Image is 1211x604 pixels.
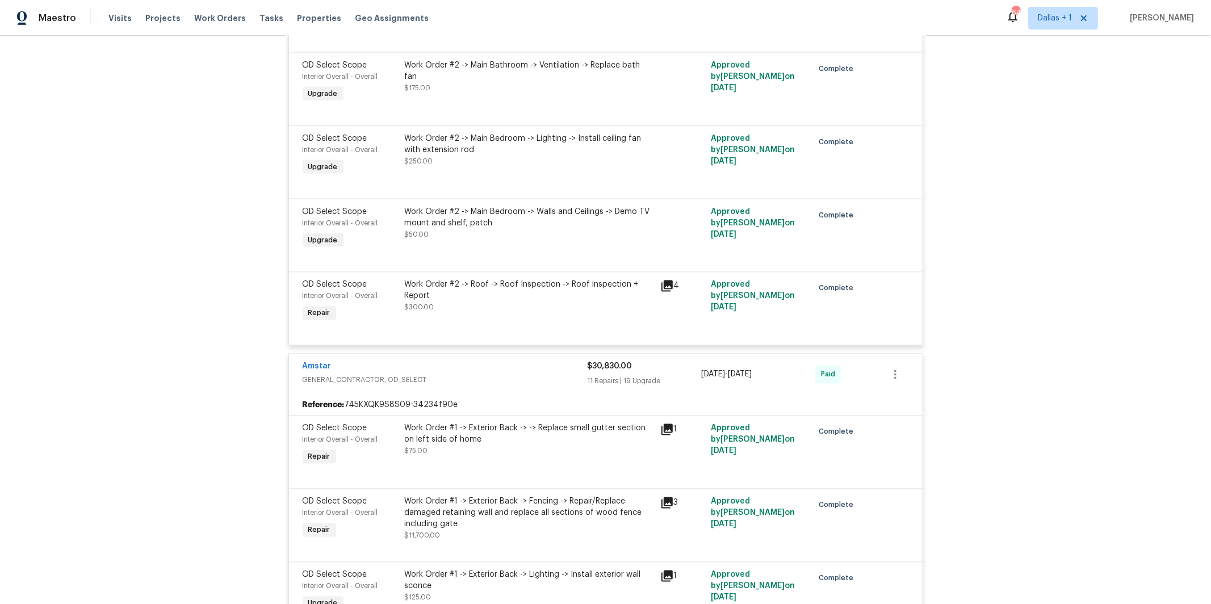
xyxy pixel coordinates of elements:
span: Maestro [39,12,76,24]
span: Approved by [PERSON_NAME] on [711,208,795,238]
div: 11 Repairs | 19 Upgrade [588,376,702,387]
span: Properties [297,12,341,24]
span: OD Select Scope [303,498,367,506]
span: Complete [819,573,858,584]
b: Reference: [303,400,345,411]
span: Upgrade [304,88,342,99]
span: Approved by [PERSON_NAME] on [711,281,795,312]
span: Projects [145,12,181,24]
span: Repair [304,525,335,536]
span: $250.00 [405,158,433,165]
span: [DATE] [711,594,736,602]
span: $30,830.00 [588,363,632,371]
span: Approved by [PERSON_NAME] on [711,61,795,92]
div: Work Order #2 -> Roof -> Roof Inspection -> Roof inspection + Report [405,279,653,302]
span: Paid [821,369,840,380]
div: 64 [1012,7,1020,18]
div: 3 [660,496,705,510]
span: Interior Overall - Overall [303,583,378,590]
span: [DATE] [701,371,725,379]
span: Approved by [PERSON_NAME] on [711,571,795,602]
span: Visits [108,12,132,24]
span: Complete [819,63,858,74]
span: GENERAL_CONTRACTOR, OD_SELECT [303,375,588,386]
span: [DATE] [711,521,736,528]
div: Work Order #2 -> Main Bedroom -> Lighting -> Install ceiling fan with extension rod [405,133,653,156]
span: [DATE] [711,304,736,312]
a: Amstar [303,363,332,371]
span: [DATE] [711,84,736,92]
span: Interior Overall - Overall [303,293,378,300]
span: Complete [819,136,858,148]
span: Interior Overall - Overall [303,437,378,443]
span: [DATE] [728,371,752,379]
span: OD Select Scope [303,135,367,142]
span: OD Select Scope [303,281,367,289]
span: Tasks [259,14,283,22]
div: 745KXQK9S8S09-34234f90e [289,395,923,416]
span: [PERSON_NAME] [1125,12,1194,24]
span: Upgrade [304,234,342,246]
span: Complete [819,209,858,221]
span: Complete [819,500,858,511]
div: Work Order #1 -> Exterior Back -> Fencing -> Repair/Replace damaged retaining wall and replace al... [405,496,653,530]
span: OD Select Scope [303,208,367,216]
span: $300.00 [405,304,434,311]
span: $11,700.00 [405,532,441,539]
span: Geo Assignments [355,12,429,24]
div: Work Order #2 -> Main Bedroom -> Walls and Ceilings -> Demo TV mount and shelf, patch [405,206,653,229]
span: $50.00 [405,231,429,238]
span: Interior Overall - Overall [303,146,378,153]
span: Complete [819,426,858,438]
span: Upgrade [304,161,342,173]
span: Interior Overall - Overall [303,510,378,517]
span: $125.00 [405,594,431,601]
span: Interior Overall - Overall [303,220,378,227]
div: 1 [660,569,705,583]
span: [DATE] [711,230,736,238]
span: Repair [304,308,335,319]
span: Interior Overall - Overall [303,73,378,80]
span: OD Select Scope [303,61,367,69]
div: Work Order #1 -> Exterior Back -> Lighting -> Install exterior wall sconce [405,569,653,592]
span: [DATE] [711,157,736,165]
span: - [701,369,752,380]
span: Approved by [PERSON_NAME] on [711,135,795,165]
span: Dallas + 1 [1038,12,1072,24]
span: Repair [304,451,335,463]
div: 1 [660,423,705,437]
div: Work Order #2 -> Main Bathroom -> Ventilation -> Replace bath fan [405,60,653,82]
span: [DATE] [711,447,736,455]
span: OD Select Scope [303,571,367,579]
div: Work Order #1 -> Exterior Back -> -> Replace small gutter section on left side of home [405,423,653,446]
span: Approved by [PERSON_NAME] on [711,498,795,528]
span: Complete [819,283,858,294]
span: $175.00 [405,85,431,91]
span: Approved by [PERSON_NAME] on [711,425,795,455]
div: 4 [660,279,705,293]
span: Work Orders [194,12,246,24]
span: $75.00 [405,448,428,455]
span: OD Select Scope [303,425,367,433]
